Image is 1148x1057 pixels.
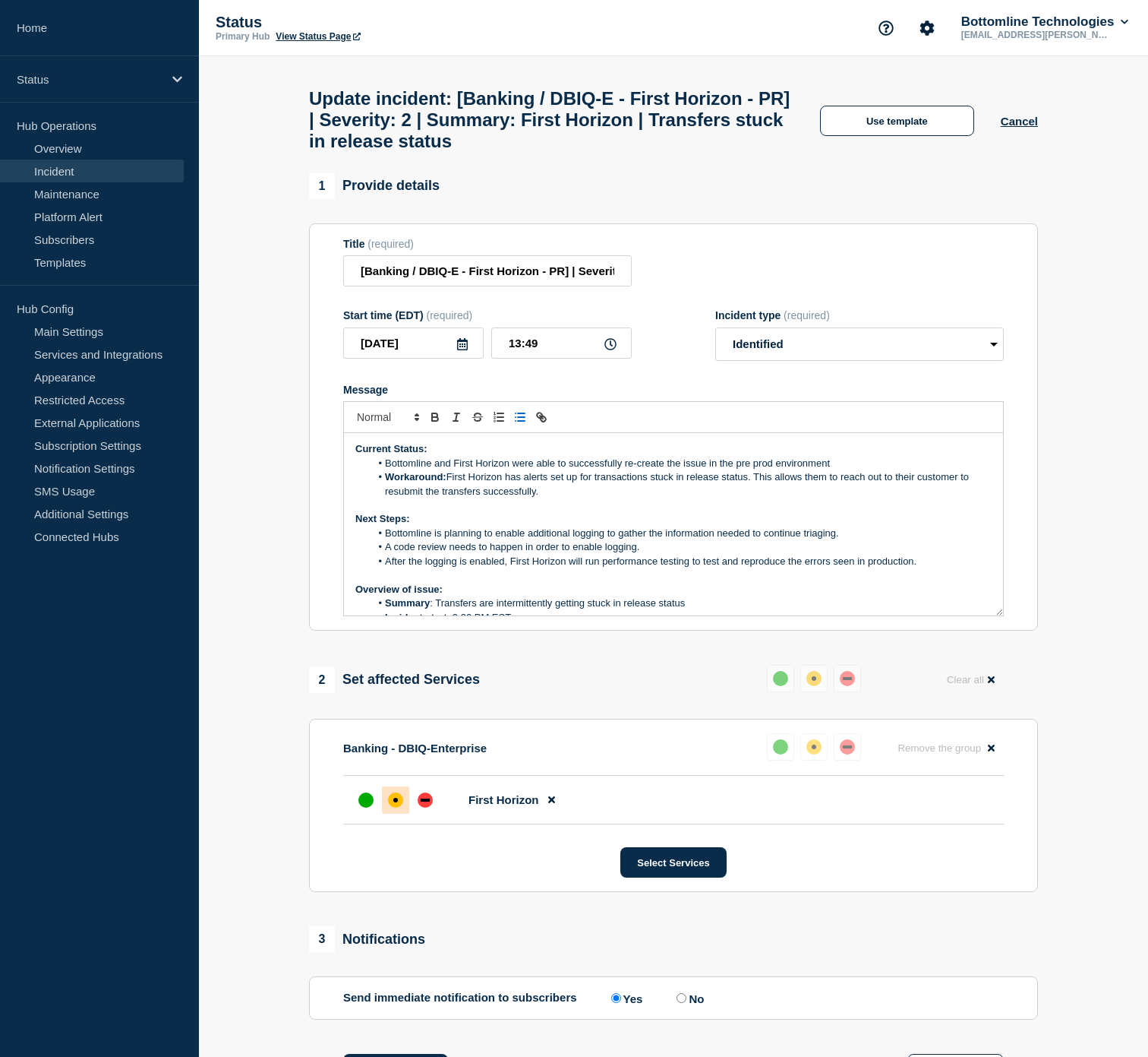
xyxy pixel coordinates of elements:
strong: Current Status: [355,443,427,454]
button: Cancel [1001,115,1038,128]
button: Bottomline Technologies [958,14,1131,30]
button: up [767,665,794,692]
p: Status [17,73,162,86]
span: 2 [309,667,335,693]
p: [EMAIL_ADDRESS][PERSON_NAME][DOMAIN_NAME] [958,30,1116,40]
li: : Transfers are intermittently getting stuck in release status [371,597,992,610]
input: YYYY-MM-DD [343,328,484,359]
li: After the logging is enabled, First Horizon will run performance testing to test and reproduce th... [371,555,992,568]
div: down [840,739,855,755]
div: affected [806,739,822,755]
p: Banking - DBIQ-Enterprise [343,742,487,755]
button: Account settings [911,12,943,44]
strong: Incident start [385,612,447,623]
select: Incident type [715,328,1004,361]
div: Message [344,433,1003,616]
div: Set affected Services [309,667,480,693]
li: A code review needs to happen in order to enable logging. [371,540,992,554]
input: Title [343,255,632,286]
button: affected [800,665,828,692]
span: 1 [309,173,335,199]
span: (required) [367,238,414,250]
button: Use template [820,106,974,136]
p: Send immediate notification to subscribers [343,991,577,1005]
input: Yes [611,993,621,1003]
div: up [358,793,374,808]
div: Notifications [309,926,425,952]
div: affected [388,793,403,808]
strong: Summary [385,597,430,609]
button: down [834,733,861,761]
button: Toggle strikethrough text [467,408,488,426]
button: Remove the group [888,733,1004,763]
button: up [767,733,794,761]
button: Toggle bulleted list [509,408,531,426]
li: First Horizon has alerts set up for transactions stuck in release status. This allows them to rea... [371,470,992,498]
button: Select Services [620,847,726,878]
div: affected [806,671,822,686]
button: Toggle link [531,408,552,426]
div: up [773,671,788,686]
li: Bottomline is planning to enable additional logging to gather the information needed to continue ... [371,527,992,540]
a: View Status Page [276,31,360,42]
input: HH:MM [491,328,632,359]
button: down [834,665,861,692]
div: up [773,739,788,755]
label: No [673,991,704,1005]
strong: Overview of issue: [355,584,443,595]
button: Toggle bold text [424,408,446,426]
button: Clear all [938,665,1004,695]
strong: Workaround: [385,471,446,483]
div: down [840,671,855,686]
div: Message [343,384,1004,396]
button: Toggle ordered list [488,408,509,426]
button: affected [800,733,828,761]
span: (required) [784,309,830,321]
p: Primary Hub [216,31,270,42]
span: 3 [309,926,335,952]
label: Yes [607,991,643,1005]
p: Status [216,14,519,31]
div: Send immediate notification to subscribers [343,991,1004,1005]
span: First Horizon [468,793,539,806]
li: Bottomline and First Horizon were able to successfully re-create the issue in the pre prod enviro... [371,457,992,470]
strong: Next Steps: [355,513,410,524]
button: Toggle italic text [446,408,467,426]
input: No [676,993,686,1003]
div: down [418,793,433,808]
span: Font size [350,408,424,426]
h1: Update incident: [Banking / DBIQ-E - First Horizon - PR] | Severity: 2 | Summary: First Horizon |... [309,88,793,152]
span: (required) [427,309,473,321]
div: Provide details [309,173,440,199]
div: Incident type [715,309,1004,321]
button: Support [870,12,902,44]
li: : 3:30 PM EST [371,611,992,625]
div: Title [343,238,632,250]
span: Remove the group [897,742,981,754]
div: Start time (EDT) [343,309,632,321]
